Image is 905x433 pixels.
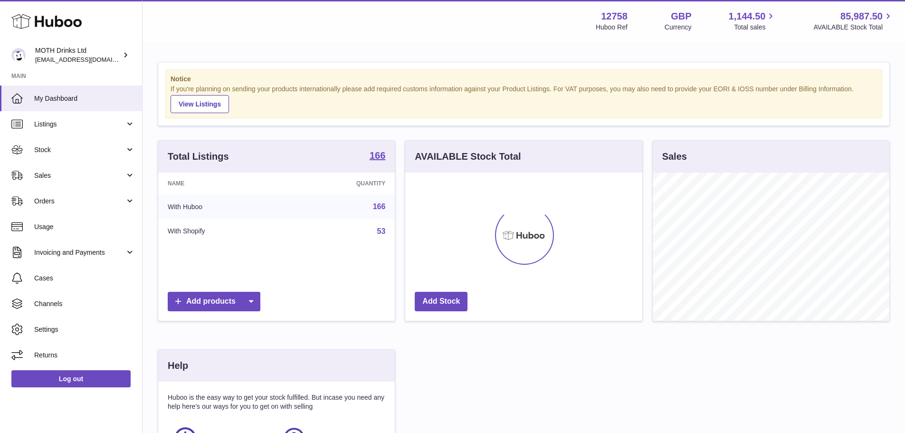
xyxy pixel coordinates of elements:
[415,292,467,311] a: Add Stock
[813,23,894,32] span: AVAILABLE Stock Total
[729,10,766,23] span: 1,144.50
[734,23,776,32] span: Total sales
[11,48,26,62] img: orders@mothdrinks.com
[171,75,877,84] strong: Notice
[665,23,692,32] div: Currency
[34,197,125,206] span: Orders
[34,274,135,283] span: Cases
[168,150,229,163] h3: Total Listings
[34,171,125,180] span: Sales
[35,46,121,64] div: MOTH Drinks Ltd
[370,151,385,160] strong: 166
[168,292,260,311] a: Add products
[171,95,229,113] a: View Listings
[34,145,125,154] span: Stock
[671,10,691,23] strong: GBP
[286,173,395,194] th: Quantity
[729,10,777,32] a: 1,144.50 Total sales
[34,248,125,257] span: Invoicing and Payments
[34,120,125,129] span: Listings
[415,150,521,163] h3: AVAILABLE Stock Total
[370,151,385,162] a: 166
[596,23,628,32] div: Huboo Ref
[168,393,385,411] p: Huboo is the easy way to get your stock fulfilled. But incase you need any help here's our ways f...
[35,56,140,63] span: [EMAIL_ADDRESS][DOMAIN_NAME]
[34,299,135,308] span: Channels
[158,173,286,194] th: Name
[813,10,894,32] a: 85,987.50 AVAILABLE Stock Total
[377,227,386,235] a: 53
[11,370,131,387] a: Log out
[34,94,135,103] span: My Dashboard
[158,219,286,244] td: With Shopify
[171,85,877,113] div: If you're planning on sending your products internationally please add required customs informati...
[168,359,188,372] h3: Help
[601,10,628,23] strong: 12758
[840,10,883,23] span: 85,987.50
[34,351,135,360] span: Returns
[662,150,687,163] h3: Sales
[373,202,386,211] a: 166
[34,222,135,231] span: Usage
[34,325,135,334] span: Settings
[158,194,286,219] td: With Huboo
